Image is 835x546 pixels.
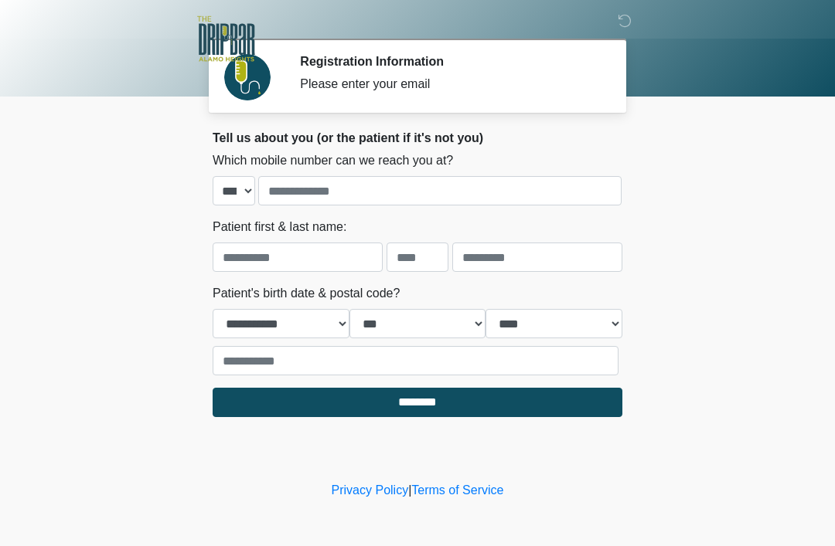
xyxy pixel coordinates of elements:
a: Privacy Policy [332,483,409,497]
label: Patient first & last name: [213,218,346,236]
label: Which mobile number can we reach you at? [213,151,453,170]
img: The DRIPBaR - Alamo Heights Logo [197,12,255,66]
a: | [408,483,411,497]
div: Please enter your email [300,75,599,93]
label: Patient's birth date & postal code? [213,284,400,303]
a: Terms of Service [411,483,503,497]
h2: Tell us about you (or the patient if it's not you) [213,131,622,145]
